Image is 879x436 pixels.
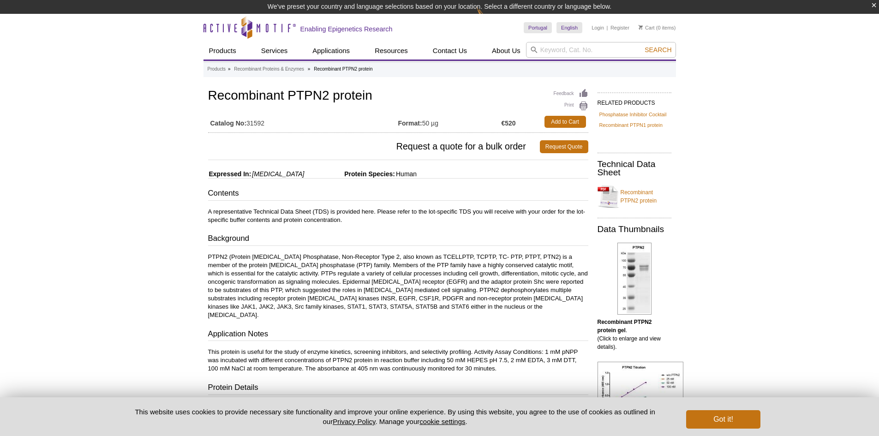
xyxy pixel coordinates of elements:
[540,140,588,153] a: Request Quote
[686,410,760,429] button: Got it!
[607,22,608,33] li: |
[598,225,671,233] h2: Data Thumbnails
[526,42,676,58] input: Keyword, Cat. No.
[598,183,671,210] a: Recombinant PTPN2 protein
[208,382,588,395] h3: Protein Details
[210,119,247,127] strong: Catalog No:
[228,66,231,72] li: »
[645,46,671,54] span: Search
[308,66,311,72] li: »
[556,22,582,33] a: English
[256,42,293,60] a: Services
[208,170,251,178] span: Expressed In:
[208,140,540,153] span: Request a quote for a bulk order
[208,113,398,130] td: 31592
[208,348,588,373] p: This protein is useful for the study of enzyme kinetics, screening inhibitors, and selectivity pr...
[252,170,304,178] i: [MEDICAL_DATA]
[208,65,226,73] a: Products
[639,25,643,30] img: Your Cart
[208,328,588,341] h3: Application Notes
[592,24,604,31] a: Login
[598,362,683,419] img: Recombinant PTPN2 protein activity assay.
[598,319,652,334] b: Recombinant PTPN2 protein gel
[610,24,629,31] a: Register
[501,119,515,127] strong: €520
[306,170,395,178] span: Protein Species:
[333,418,375,425] a: Privacy Policy
[599,110,667,119] a: Phosphatase Inhibitor Cocktail
[598,160,671,177] h2: Technical Data Sheet
[554,101,588,111] a: Print
[544,116,586,128] a: Add to Cart
[598,318,671,351] p: . (Click to enlarge and view details).
[307,42,355,60] a: Applications
[427,42,472,60] a: Contact Us
[419,418,465,425] button: cookie settings
[398,119,422,127] strong: Format:
[599,121,663,129] a: Recombinant PTPN1 protein
[208,233,588,246] h3: Background
[208,89,588,104] h1: Recombinant PTPN2 protein
[639,22,676,33] li: (0 items)
[486,42,526,60] a: About Us
[300,25,393,33] h2: Enabling Epigenetics Research
[203,42,242,60] a: Products
[208,188,588,201] h3: Contents
[395,170,417,178] span: Human
[554,89,588,99] a: Feedback
[208,253,588,319] p: PTPN2 (Protein [MEDICAL_DATA] Phosphatase, Non-Receptor Type 2, also known as TCELLPTP, TCPTP, TC...
[208,208,588,224] p: A representative Technical Data Sheet (TDS) is provided here. Please refer to the lot-specific TD...
[119,407,671,426] p: This website uses cookies to provide necessary site functionality and improve your online experie...
[524,22,552,33] a: Portugal
[314,66,372,72] li: Recombinant PTPN2 protein
[639,24,655,31] a: Cart
[369,42,413,60] a: Resources
[398,113,502,130] td: 50 µg
[477,7,501,29] img: Change Here
[234,65,304,73] a: Recombinant Proteins & Enzymes
[642,46,674,54] button: Search
[617,243,652,315] img: Recombinant PTPN2 protein gel.
[598,92,671,109] h2: RELATED PRODUCTS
